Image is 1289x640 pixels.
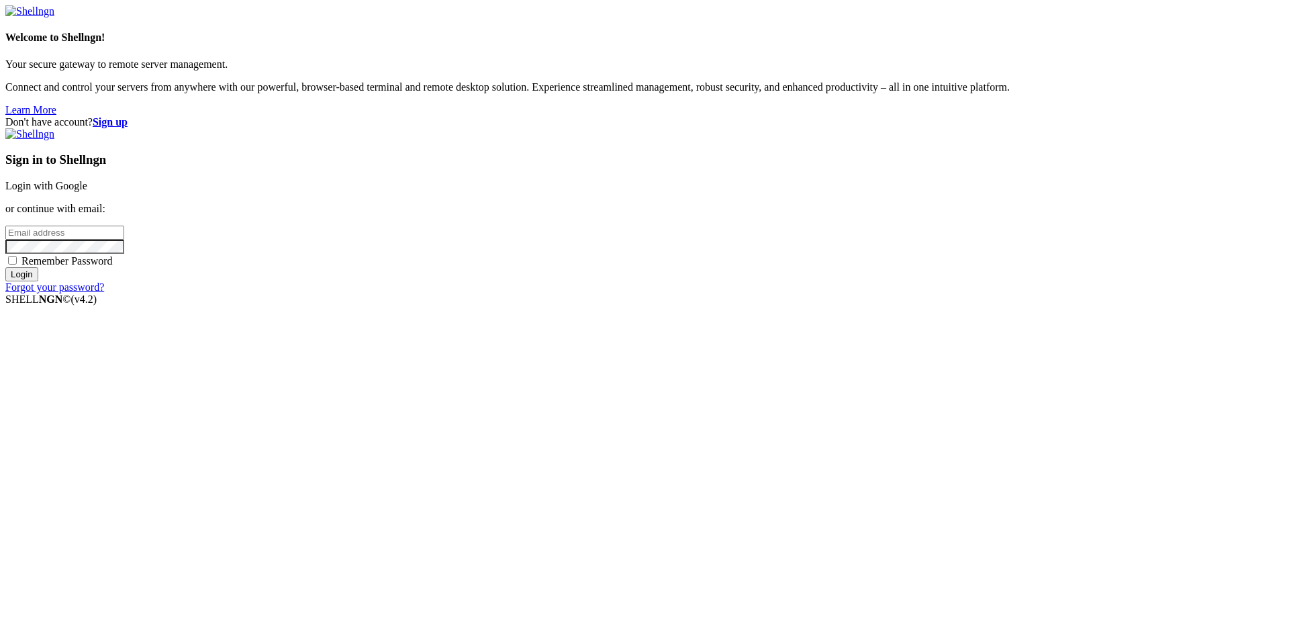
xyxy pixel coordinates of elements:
[5,226,124,240] input: Email address
[5,128,54,140] img: Shellngn
[5,32,1284,44] h4: Welcome to Shellngn!
[5,58,1284,71] p: Your secure gateway to remote server management.
[5,81,1284,93] p: Connect and control your servers from anywhere with our powerful, browser-based terminal and remo...
[21,255,113,267] span: Remember Password
[8,256,17,265] input: Remember Password
[5,152,1284,167] h3: Sign in to Shellngn
[5,281,104,293] a: Forgot your password?
[93,116,128,128] a: Sign up
[39,293,63,305] b: NGN
[5,267,38,281] input: Login
[5,293,97,305] span: SHELL ©
[5,180,87,191] a: Login with Google
[71,293,97,305] span: 4.2.0
[5,5,54,17] img: Shellngn
[5,203,1284,215] p: or continue with email:
[5,104,56,116] a: Learn More
[5,116,1284,128] div: Don't have account?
